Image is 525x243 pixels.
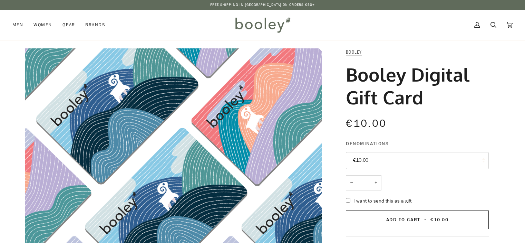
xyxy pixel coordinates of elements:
[210,2,315,8] p: Free Shipping in [GEOGRAPHIC_DATA] on Orders €50+
[80,10,110,40] a: Brands
[346,140,389,147] span: Denominations
[232,15,293,35] img: Booley
[386,216,420,223] span: Add to Cart
[12,21,23,28] span: Men
[346,211,489,229] button: Add to Cart • €10.00
[422,216,429,223] span: •
[346,116,387,131] span: €10.00
[346,175,357,191] button: −
[33,21,52,28] span: Women
[62,21,75,28] span: Gear
[346,152,489,169] button: €10.00
[430,216,448,223] span: €10.00
[370,175,381,191] button: +
[85,21,105,28] span: Brands
[57,10,80,40] a: Gear
[346,175,381,191] input: Quantity
[346,49,362,55] a: Booley
[12,10,28,40] a: Men
[346,63,484,109] h1: Booley Digital Gift Card
[353,198,411,204] span: I want to send this as a gift
[28,10,57,40] a: Women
